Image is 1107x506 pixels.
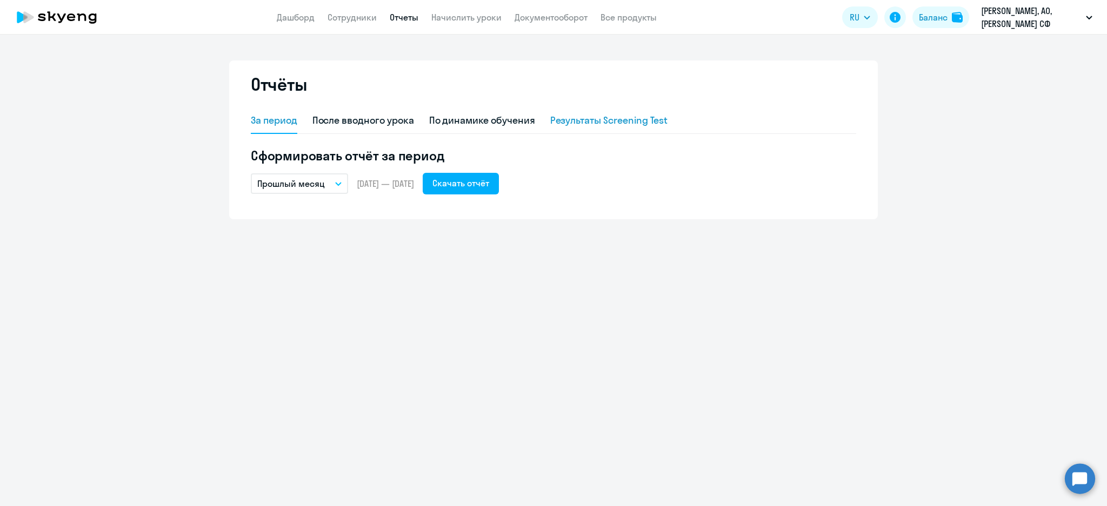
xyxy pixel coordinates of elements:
a: Начислить уроки [431,12,502,23]
p: Прошлый месяц [257,177,325,190]
a: Дашборд [277,12,315,23]
button: Скачать отчёт [423,173,499,194]
span: [DATE] — [DATE] [357,178,414,190]
div: По динамике обучения [429,113,535,127]
button: Балансbalance [912,6,969,28]
h2: Отчёты [251,73,307,95]
img: balance [952,12,963,23]
a: Все продукты [601,12,657,23]
div: После вводного урока [312,113,414,127]
span: RU [850,11,859,24]
h5: Сформировать отчёт за период [251,147,856,164]
a: Сотрудники [328,12,377,23]
button: RU [842,6,878,28]
button: Прошлый месяц [251,173,348,194]
a: Отчеты [390,12,418,23]
div: Результаты Screening Test [550,113,668,127]
div: Скачать отчёт [432,177,489,190]
button: [PERSON_NAME], АО, [PERSON_NAME] СФ [976,4,1098,30]
p: [PERSON_NAME], АО, [PERSON_NAME] СФ [981,4,1082,30]
div: За период [251,113,297,127]
div: Баланс [919,11,948,24]
a: Документооборот [515,12,588,23]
